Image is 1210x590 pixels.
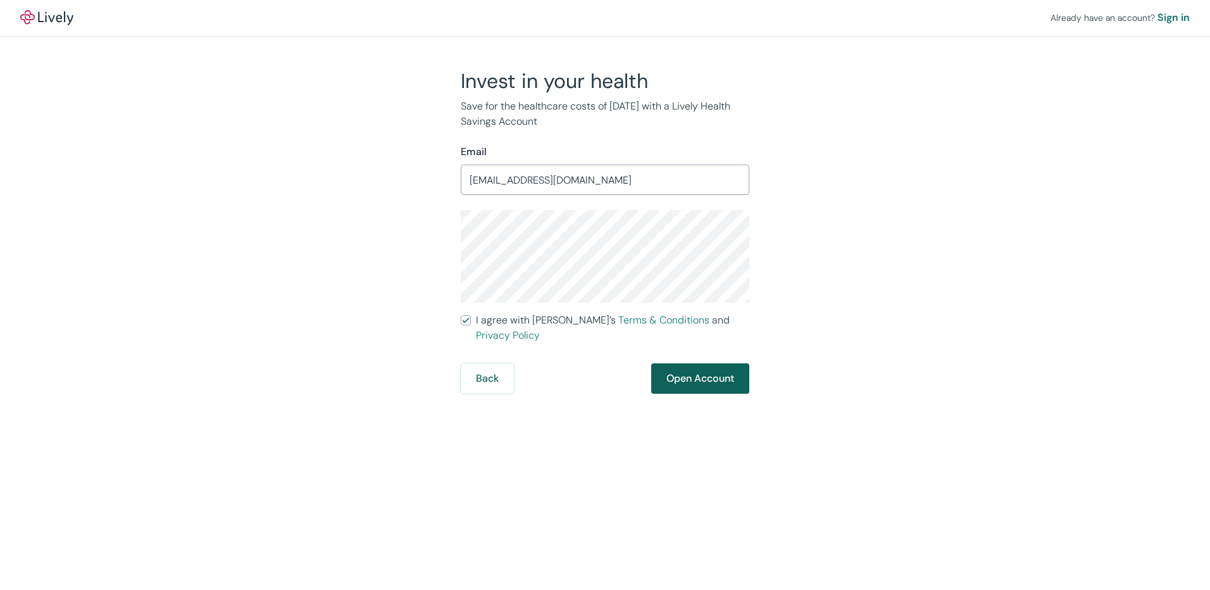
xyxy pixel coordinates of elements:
[20,10,73,25] img: Lively
[1157,10,1190,25] a: Sign in
[461,68,749,94] h2: Invest in your health
[20,10,73,25] a: LivelyLively
[476,313,749,343] span: I agree with [PERSON_NAME]’s and
[476,329,540,342] a: Privacy Policy
[461,99,749,129] p: Save for the healthcare costs of [DATE] with a Lively Health Savings Account
[618,313,709,327] a: Terms & Conditions
[461,144,487,160] label: Email
[651,363,749,394] button: Open Account
[1051,10,1190,25] div: Already have an account?
[461,363,514,394] button: Back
